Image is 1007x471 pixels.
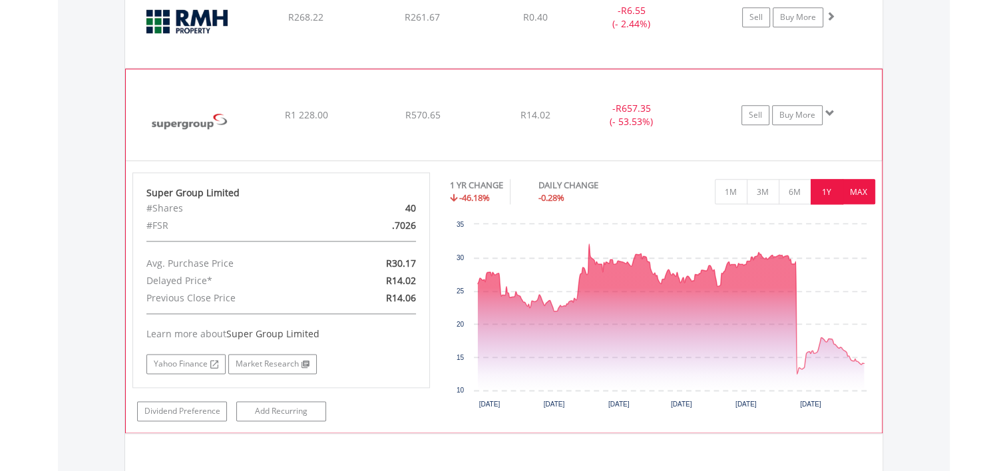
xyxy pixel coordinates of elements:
div: Chart. Highcharts interactive chart. [450,218,875,417]
text: 15 [457,354,465,361]
a: Dividend Preference [137,401,227,421]
text: 20 [457,321,465,328]
text: [DATE] [544,400,565,408]
span: R14.02 [520,108,550,121]
span: R14.02 [386,274,416,287]
text: 10 [457,387,465,394]
button: MAX [843,179,875,204]
span: -0.28% [538,192,564,204]
text: [DATE] [479,400,501,408]
text: 35 [457,221,465,228]
a: Market Research [228,354,317,374]
span: R0.40 [523,11,548,23]
div: 1 YR CHANGE [450,179,503,192]
span: R1 228.00 [284,108,327,121]
span: R657.35 [615,102,650,114]
text: [DATE] [735,400,757,408]
div: Super Group Limited [146,186,417,200]
span: R570.65 [405,108,440,121]
div: Delayed Price* [136,272,329,289]
span: Super Group Limited [226,327,319,340]
div: - (- 53.53%) [581,102,681,128]
button: 1Y [811,179,843,204]
div: Avg. Purchase Price [136,255,329,272]
svg: Interactive chart [450,218,875,417]
span: R14.06 [386,291,416,304]
button: 3M [747,179,779,204]
text: 30 [457,254,465,261]
span: R6.55 [621,4,646,17]
span: -46.18% [459,192,490,204]
div: 40 [329,200,426,217]
div: Previous Close Price [136,289,329,307]
a: Buy More [772,105,823,125]
button: 6M [779,179,811,204]
text: 25 [457,287,465,295]
text: [DATE] [800,400,821,408]
div: - (- 2.44%) [582,4,682,31]
text: [DATE] [608,400,630,408]
a: Sell [741,105,769,125]
img: EQU.ZA.SPG.png [132,86,247,158]
div: .7026 [329,217,426,234]
button: 1M [715,179,747,204]
div: Learn more about [146,327,417,341]
div: #Shares [136,200,329,217]
span: R30.17 [386,257,416,269]
a: Buy More [773,7,823,27]
span: R268.22 [288,11,323,23]
span: R261.67 [405,11,440,23]
text: [DATE] [671,400,692,408]
a: Sell [742,7,770,27]
a: Yahoo Finance [146,354,226,374]
a: Add Recurring [236,401,326,421]
div: #FSR [136,217,329,234]
div: DAILY CHANGE [538,179,645,192]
